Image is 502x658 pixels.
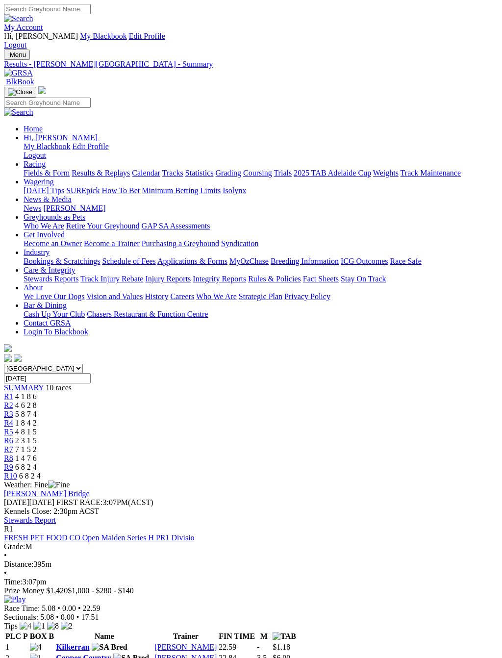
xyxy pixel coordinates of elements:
a: Schedule of Fees [102,257,155,265]
a: About [24,283,43,292]
div: Hi, [PERSON_NAME] [24,142,498,160]
a: Bar & Dining [24,301,67,309]
a: Careers [170,292,194,301]
a: How To Bet [102,186,140,195]
a: Stewards Report [4,516,56,524]
a: My Account [4,23,43,31]
span: 1 4 7 6 [15,454,37,462]
img: logo-grsa-white.png [4,344,12,352]
span: Hi, [PERSON_NAME] [4,32,78,40]
a: SUMMARY [4,383,44,392]
span: R6 [4,436,13,445]
img: logo-grsa-white.png [38,86,46,94]
a: [PERSON_NAME] [43,204,105,212]
div: M [4,542,498,551]
a: R9 [4,463,13,471]
img: Close [8,88,32,96]
a: [PERSON_NAME] Bridge [4,489,90,498]
span: 5.08 [40,613,54,621]
a: Tracks [162,169,183,177]
span: BlkBook [6,77,34,86]
span: B [49,632,54,640]
text: - [257,643,259,651]
a: Who We Are [196,292,237,301]
a: Privacy Policy [284,292,330,301]
a: Applications & Forms [157,257,227,265]
span: • [56,613,59,621]
div: My Account [4,32,498,50]
span: • [4,569,7,577]
a: Breeding Information [271,257,339,265]
a: R2 [4,401,13,409]
span: $1,000 - $280 - $140 [68,586,134,595]
a: Retire Your Greyhound [66,222,140,230]
a: Integrity Reports [193,275,246,283]
span: 0.00 [62,604,76,612]
th: Name [55,632,153,641]
div: News & Media [24,204,498,213]
a: FRESH PET FOOD CO Open Maiden Series H PR1 Divisio [4,533,195,542]
img: Fine [48,481,70,489]
span: 10 races [46,383,72,392]
a: Hi, [PERSON_NAME] [24,133,100,142]
a: Home [24,125,43,133]
a: [PERSON_NAME] [154,643,217,651]
img: 4 [30,643,42,652]
span: 5.08 [42,604,55,612]
span: • [76,613,79,621]
a: ICG Outcomes [341,257,388,265]
a: Minimum Betting Limits [142,186,221,195]
img: TAB [273,632,296,641]
a: My Blackbook [24,142,71,151]
div: Kennels Close: 2:30pm ACST [4,507,498,516]
span: • [78,604,81,612]
span: Hi, [PERSON_NAME] [24,133,98,142]
span: P [23,632,28,640]
div: Care & Integrity [24,275,498,283]
a: Get Involved [24,230,65,239]
a: [DATE] Tips [24,186,64,195]
a: Wagering [24,177,54,186]
span: 6 8 2 4 [19,472,41,480]
a: Care & Integrity [24,266,75,274]
a: SUREpick [66,186,100,195]
a: Isolynx [223,186,246,195]
span: Tips [4,622,18,630]
a: R8 [4,454,13,462]
a: Edit Profile [73,142,109,151]
a: BlkBook [4,77,34,86]
a: R4 [4,419,13,427]
span: 3:07PM(ACST) [56,498,153,506]
span: 17.51 [81,613,99,621]
span: 0.00 [61,613,75,621]
input: Search [4,4,91,14]
span: 2 3 1 5 [15,436,37,445]
span: [DATE] [4,498,29,506]
a: Strategic Plan [239,292,282,301]
a: Race Safe [390,257,421,265]
a: R5 [4,428,13,436]
a: Vision and Values [86,292,143,301]
a: Trials [274,169,292,177]
span: 4 6 2 8 [15,401,37,409]
th: Trainer [154,632,217,641]
a: Cash Up Your Club [24,310,85,318]
span: 4 1 8 6 [15,392,37,401]
a: Fact Sheets [303,275,339,283]
a: Track Maintenance [401,169,461,177]
span: $1.18 [273,643,290,651]
a: R10 [4,472,17,480]
span: 7 1 5 2 [15,445,37,454]
span: 6 8 2 4 [15,463,37,471]
a: Racing [24,160,46,168]
span: R1 [4,525,13,533]
input: Search [4,98,91,108]
a: History [145,292,168,301]
a: Results - [PERSON_NAME][GEOGRAPHIC_DATA] - Summary [4,60,498,69]
a: Syndication [221,239,258,248]
div: 3:07pm [4,578,498,586]
span: 4 8 1 5 [15,428,37,436]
